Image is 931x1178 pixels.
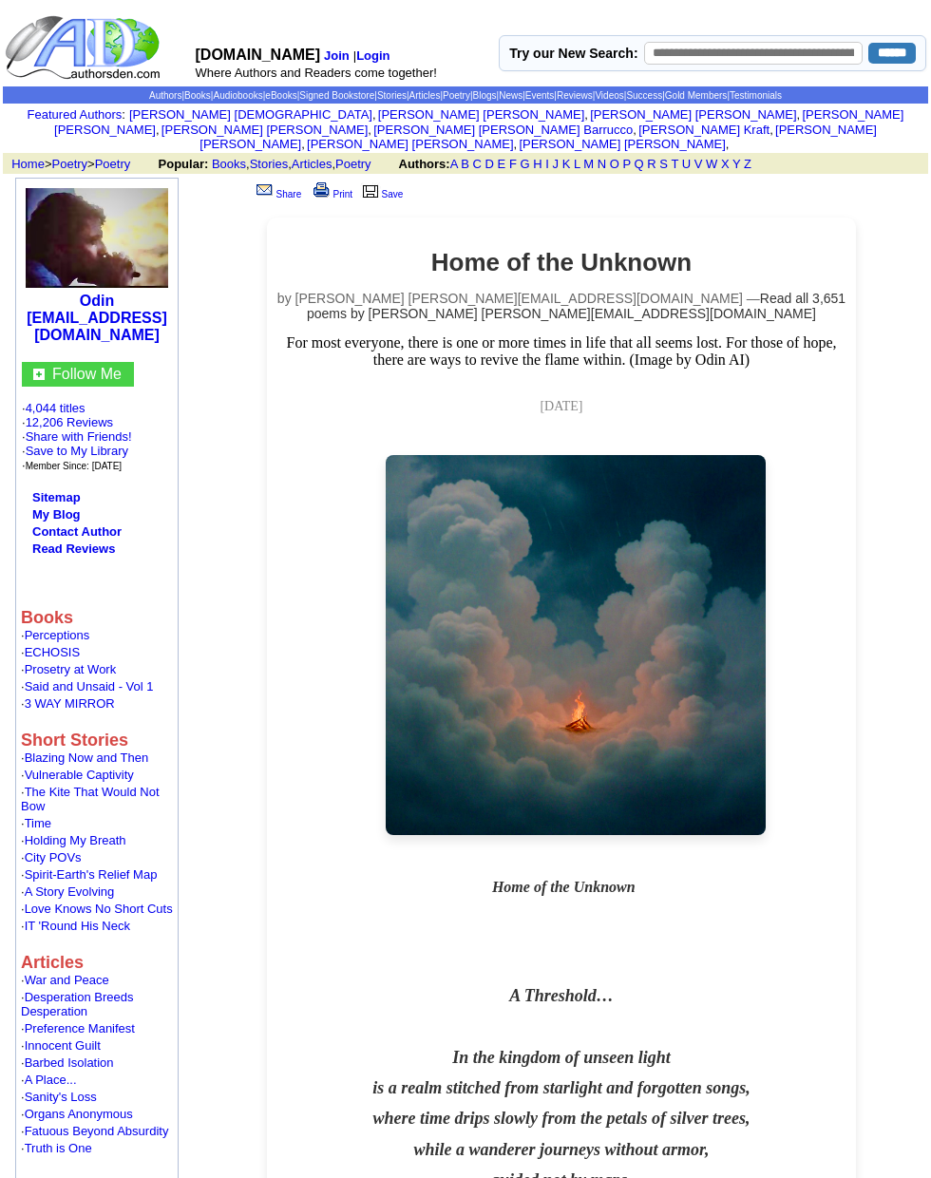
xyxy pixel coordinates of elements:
[22,429,132,472] font: · · ·
[533,157,541,171] a: H
[557,90,593,101] a: Reviews
[671,157,678,171] a: T
[21,973,109,987] font: ·
[149,90,181,101] a: Authors
[356,48,389,63] a: Login
[292,157,332,171] a: Articles
[161,123,368,137] a: [PERSON_NAME] [PERSON_NAME]
[21,785,160,813] font: ·
[25,816,51,830] a: Time
[25,645,81,659] a: ECHOSIS
[212,157,246,171] a: Books
[27,293,167,343] a: Odin [EMAIL_ADDRESS][DOMAIN_NAME]
[721,157,730,171] a: X
[21,679,154,693] font: ·
[610,157,619,171] a: O
[253,189,302,199] a: Share
[26,188,168,288] img: 88864.jpg
[324,48,350,63] a: Join
[25,679,154,693] a: Said and Unsaid - Vol 1
[276,248,846,277] h2: Home of the Unknown
[590,107,796,122] a: [PERSON_NAME] [PERSON_NAME]
[509,986,614,1005] span: A Threshold…
[276,399,846,414] p: [DATE]
[265,90,296,101] a: eBooks
[21,813,22,816] img: shim.gif
[5,157,155,171] font: > >
[461,157,469,171] a: B
[647,157,655,171] a: R
[184,90,211,101] a: Books
[25,833,126,847] a: Holding My Breath
[485,157,494,171] a: D
[305,140,307,150] font: i
[21,1073,77,1087] font: ·
[28,107,125,122] font: :
[21,902,173,916] font: ·
[21,1141,92,1155] font: ·
[21,867,157,882] font: ·
[373,1109,750,1128] span: where time drips slowly from the petals of silver trees,
[213,90,262,101] a: Audiobooks
[21,608,73,627] b: Books
[21,1155,22,1158] img: shim.gif
[21,659,22,662] img: shim.gif
[399,157,450,171] b: Authors:
[21,882,22,884] img: shim.gif
[21,830,22,833] img: shim.gif
[21,782,22,785] img: shim.gif
[22,401,132,472] font: · ·
[21,833,126,847] font: ·
[26,444,128,458] a: Save to My Library
[360,182,381,198] img: library.gif
[525,90,555,101] a: Events
[21,1021,135,1035] font: ·
[25,696,115,711] a: 3 WAY MIRROR
[21,919,130,933] font: ·
[21,1104,22,1107] img: shim.gif
[21,693,22,696] img: shim.gif
[159,157,769,171] font: , , ,
[25,973,109,987] a: War and Peace
[21,1124,168,1138] font: ·
[54,107,903,151] font: , , , , , , , , , ,
[574,157,580,171] a: L
[623,157,631,171] a: P
[25,1038,101,1053] a: Innocent Guilt
[509,46,637,61] label: Try our New Search:
[25,1090,97,1104] a: Sanity's Loss
[21,850,82,864] font: ·
[443,90,470,101] a: Poetry
[54,107,903,137] a: [PERSON_NAME] [PERSON_NAME]
[21,676,22,679] img: shim.gif
[307,137,513,151] a: [PERSON_NAME] [PERSON_NAME]
[729,140,731,150] font: i
[372,1078,750,1097] span: is a realm stitched from starlight and forgotten songs,
[26,461,123,471] font: Member Since: [DATE]
[310,189,353,199] a: Print
[21,1070,22,1073] img: shim.gif
[626,90,662,101] a: Success
[52,157,88,171] a: Poetry
[636,125,638,136] font: i
[452,1048,671,1067] span: In the kingdom of unseen light
[386,455,766,835] img: Poem Artwork
[95,157,131,171] a: Poetry
[25,1073,77,1087] a: A Place...
[588,110,590,121] font: i
[21,785,160,813] a: The Kite That Would Not Bow
[21,768,134,782] font: ·
[335,157,371,171] a: Poetry
[659,157,668,171] a: S
[638,123,769,137] a: [PERSON_NAME] Kraft
[21,1055,114,1070] font: ·
[373,123,633,137] a: [PERSON_NAME] [PERSON_NAME] Barrucco
[250,157,288,171] a: Stories
[21,1038,101,1053] font: ·
[159,157,209,171] b: Popular:
[25,919,130,933] a: IT 'Round His Neck
[25,1055,114,1070] a: Barbed Isolation
[196,66,437,80] font: Where Authors and Readers come together!
[25,1021,135,1035] a: Preference Manifest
